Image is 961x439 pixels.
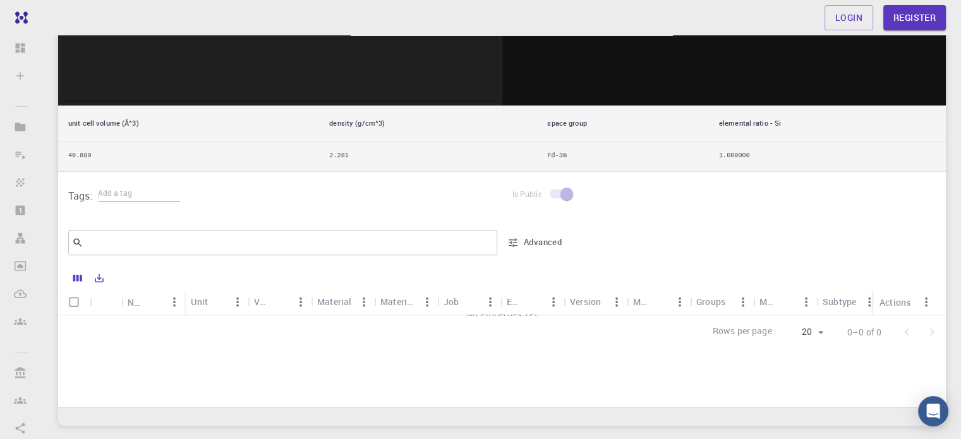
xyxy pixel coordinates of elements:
[191,289,209,314] div: Unit
[918,396,948,426] div: Open Intercom Messenger
[759,289,776,314] div: Method
[480,292,500,312] button: Menu
[164,292,184,312] button: Menu
[816,289,879,314] div: Subtype
[627,289,690,314] div: Model
[709,105,946,141] th: elemental ratio - Si
[753,289,816,314] div: Method
[317,289,351,314] div: Material
[500,289,564,314] div: Engine
[690,289,753,314] div: Groups
[270,292,291,312] button: Sort
[916,292,936,312] button: Menu
[291,292,311,312] button: Menu
[696,289,725,314] div: Groups
[512,188,542,200] span: Is Public
[537,105,708,141] th: space group
[58,141,319,171] td: 40.889
[248,289,311,314] div: Value
[523,292,543,312] button: Sort
[650,292,670,312] button: Sort
[825,5,873,30] a: Login
[374,289,437,314] div: Material Formula
[709,141,946,171] td: 1.000000
[319,141,537,171] td: 2.281
[437,289,500,314] div: Job
[670,292,690,312] button: Menu
[10,11,28,24] img: logo
[879,290,910,315] div: Actions
[88,268,110,288] button: Export
[796,292,816,312] button: Menu
[68,182,98,205] h6: Tags:
[144,292,164,312] button: Sort
[98,185,180,201] input: Add a tag
[380,289,417,314] div: Material Formula
[570,289,601,314] div: Version
[823,289,856,314] div: Subtype
[537,141,708,171] td: Fd-3m
[859,292,879,312] button: Menu
[354,292,374,312] button: Menu
[776,292,796,312] button: Sort
[90,290,121,315] div: Icon
[319,105,537,141] th: density (g/cm^3)
[227,292,248,312] button: Menu
[67,268,88,288] button: Columns
[713,325,775,339] p: Rows per page:
[543,292,564,312] button: Menu
[128,290,144,315] div: Name
[607,292,627,312] button: Menu
[633,289,650,314] div: Model
[507,289,523,314] div: Engine
[444,289,459,314] div: Job
[780,323,827,341] div: 20
[502,232,568,253] button: Advanced
[873,290,936,315] div: Actions
[733,292,753,312] button: Menu
[311,289,374,314] div: Material
[883,5,946,30] a: Register
[254,289,270,314] div: Value
[564,289,627,314] div: Version
[184,289,248,314] div: Unit
[417,292,437,312] button: Menu
[121,290,184,315] div: Name
[847,326,881,339] p: 0–0 of 0
[58,105,319,141] th: unit cell volume (Å^3)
